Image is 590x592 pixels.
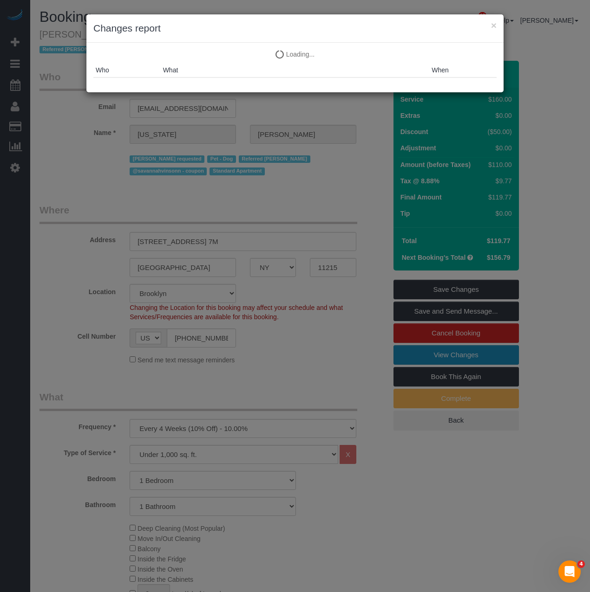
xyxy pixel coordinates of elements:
[86,14,504,92] sui-modal: Changes report
[491,20,497,30] button: ×
[429,63,497,77] th: When
[93,63,161,77] th: Who
[577,560,585,568] span: 4
[93,21,497,35] h3: Changes report
[558,560,581,583] iframe: Intercom live chat
[93,50,497,59] p: Loading...
[161,63,430,77] th: What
